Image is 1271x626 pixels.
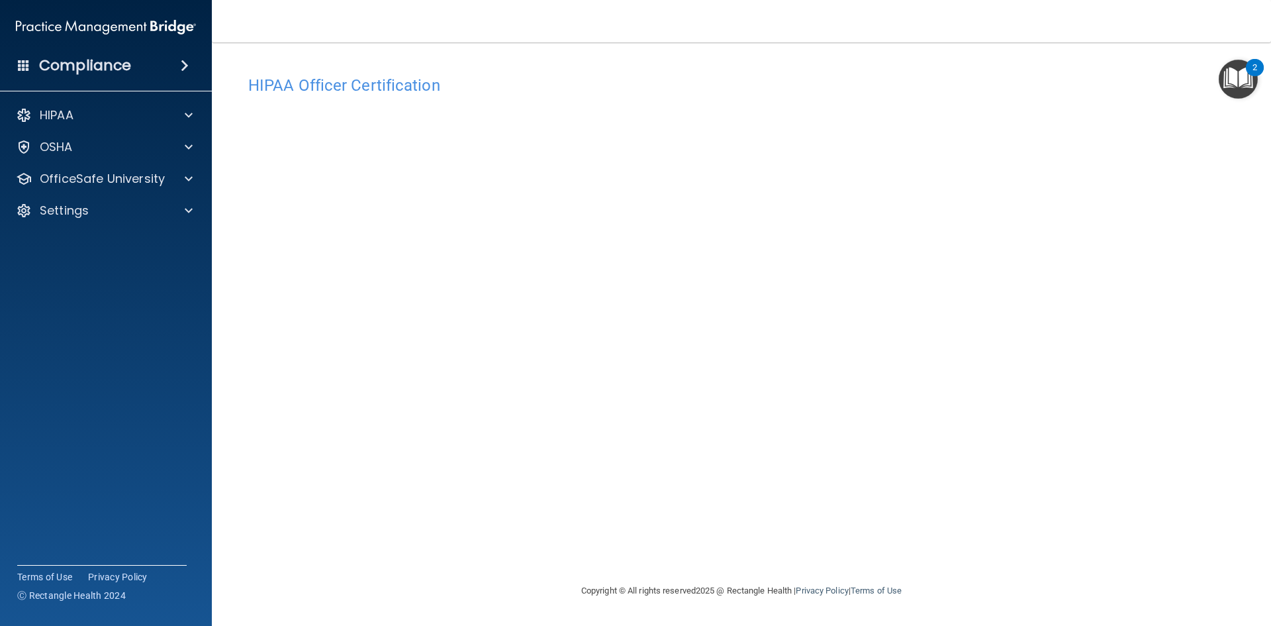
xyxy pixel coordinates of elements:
[16,203,193,219] a: Settings
[39,56,131,75] h4: Compliance
[40,139,73,155] p: OSHA
[40,203,89,219] p: Settings
[16,171,193,187] a: OfficeSafe University
[851,586,902,596] a: Terms of Use
[40,171,165,187] p: OfficeSafe University
[16,107,193,123] a: HIPAA
[1252,68,1257,85] div: 2
[88,570,148,584] a: Privacy Policy
[796,586,848,596] a: Privacy Policy
[1219,60,1258,99] button: Open Resource Center, 2 new notifications
[248,101,1235,532] iframe: hipaa-training
[16,139,193,155] a: OSHA
[500,570,983,612] div: Copyright © All rights reserved 2025 @ Rectangle Health | |
[17,570,72,584] a: Terms of Use
[17,589,126,602] span: Ⓒ Rectangle Health 2024
[16,14,196,40] img: PMB logo
[40,107,73,123] p: HIPAA
[248,77,1235,94] h4: HIPAA Officer Certification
